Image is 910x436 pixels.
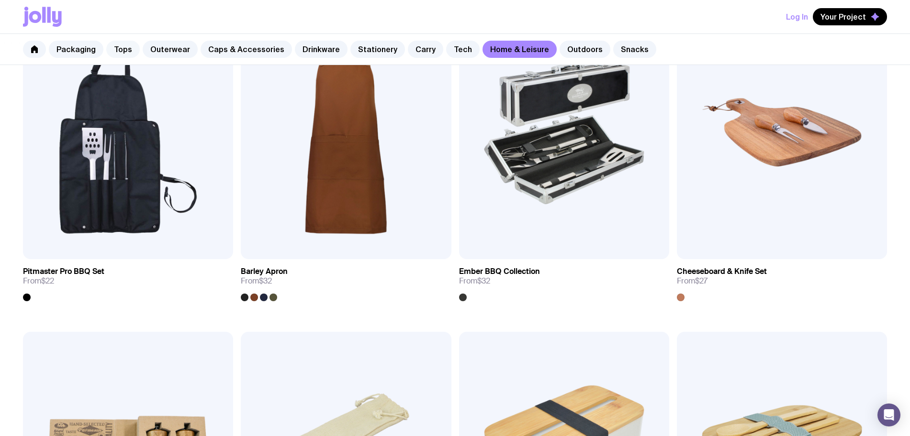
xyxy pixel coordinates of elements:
[677,276,708,286] span: From
[877,403,900,426] div: Open Intercom Messenger
[695,276,708,286] span: $27
[106,41,140,58] a: Tops
[820,12,866,22] span: Your Project
[483,41,557,58] a: Home & Leisure
[241,259,451,301] a: Barley ApronFrom$32
[560,41,610,58] a: Outdoors
[143,41,198,58] a: Outerwear
[477,276,490,286] span: $32
[459,259,669,301] a: Ember BBQ CollectionFrom$32
[259,276,272,286] span: $32
[23,259,233,301] a: Pitmaster Pro BBQ SetFrom$22
[23,267,104,276] h3: Pitmaster Pro BBQ Set
[408,41,443,58] a: Carry
[677,259,887,301] a: Cheeseboard & Knife SetFrom$27
[201,41,292,58] a: Caps & Accessories
[23,276,54,286] span: From
[350,41,405,58] a: Stationery
[459,276,490,286] span: From
[813,8,887,25] button: Your Project
[786,8,808,25] button: Log In
[677,267,767,276] h3: Cheeseboard & Knife Set
[613,41,656,58] a: Snacks
[241,267,288,276] h3: Barley Apron
[459,267,540,276] h3: Ember BBQ Collection
[446,41,480,58] a: Tech
[241,276,272,286] span: From
[49,41,103,58] a: Packaging
[295,41,348,58] a: Drinkware
[41,276,54,286] span: $22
